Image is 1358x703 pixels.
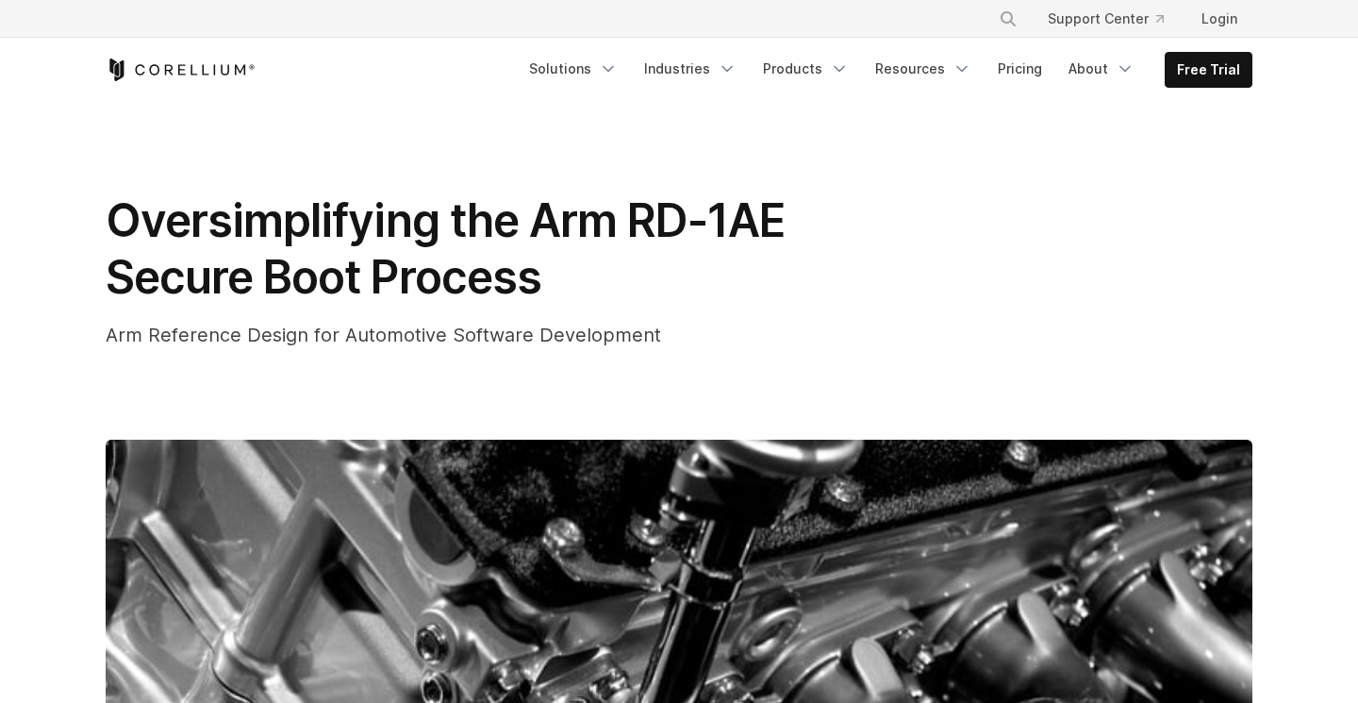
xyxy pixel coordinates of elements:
a: About [1057,52,1146,86]
a: Resources [864,52,983,86]
div: Navigation Menu [518,52,1252,88]
a: Free Trial [1166,53,1251,87]
button: Search [991,2,1025,36]
a: Pricing [986,52,1053,86]
span: Arm Reference Design for Automotive Software Development [106,324,661,346]
a: Solutions [518,52,629,86]
a: Corellium Home [106,59,256,81]
a: Support Center [1033,2,1179,36]
div: Navigation Menu [976,2,1252,36]
a: Industries [633,52,748,86]
a: Login [1186,2,1252,36]
a: Products [752,52,860,86]
span: Oversimplifying the Arm RD-1AE Secure Boot Process [106,192,786,305]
